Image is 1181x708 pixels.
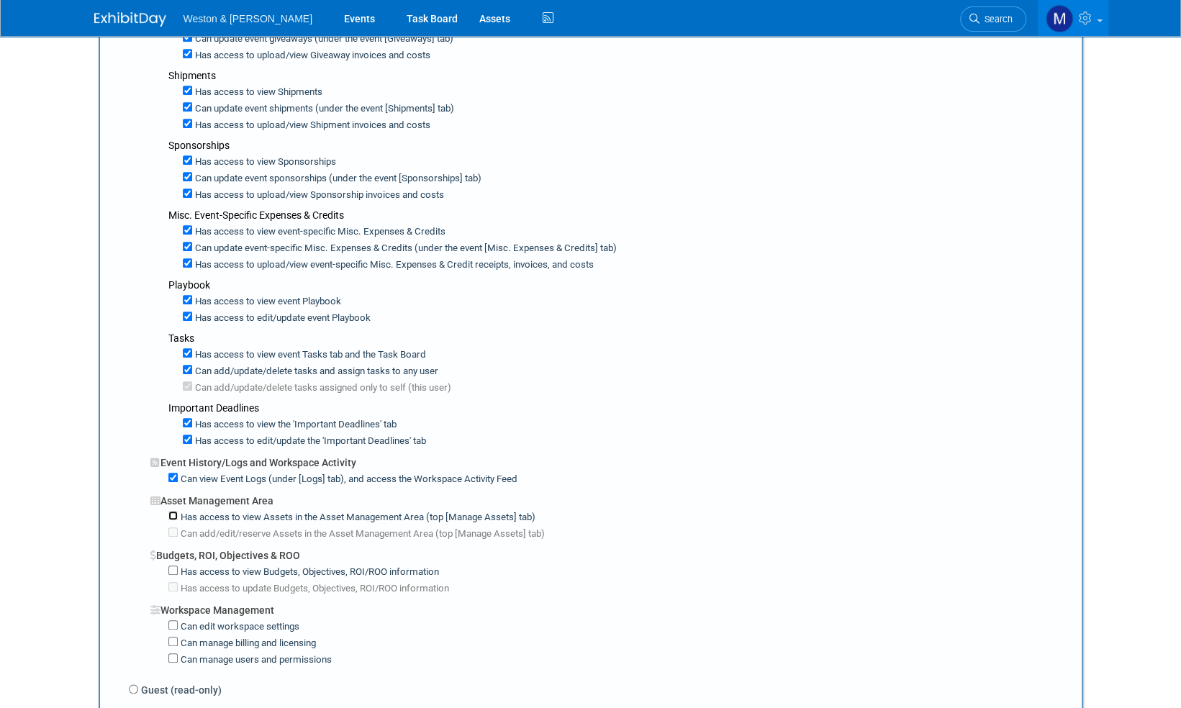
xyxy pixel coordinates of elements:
a: Search [960,6,1026,32]
div: Workspace Management [150,596,1071,617]
div: Event History/Logs and Workspace Activity [150,448,1071,470]
label: Can edit workspace settings [178,620,299,634]
label: Can add/update/delete tasks assigned only to self (this user) [192,381,451,395]
label: Can view Event Logs (under [Logs] tab), and access the Workspace Activity Feed [178,473,517,486]
span: Weston & [PERSON_NAME] [184,13,312,24]
div: Tasks [168,331,1071,345]
label: Has access to view the 'Important Deadlines' tab [192,418,397,432]
label: Has access to view Sponsorships [192,155,336,169]
label: Can manage users and permissions [178,653,332,667]
label: Can update event sponsorships (under the event [Sponsorships] tab) [192,172,481,186]
label: Has access to upload/view Giveaway invoices and costs [192,49,430,63]
div: Budgets, ROI, Objectives & ROO [150,541,1071,563]
div: Shipments [168,68,1071,83]
label: Can update event shipments (under the event [Shipments] tab) [192,102,454,116]
div: Important Deadlines [168,401,1071,415]
img: Mary Ann Trujillo [1046,5,1073,32]
label: Can update event-specific Misc. Expenses & Credits (under the event [Misc. Expenses & Credits] tab) [192,242,617,255]
label: Can update event giveaways (under the event [Giveaways] tab) [192,32,453,46]
label: Has access to view Shipments [192,86,322,99]
label: Can manage billing and licensing [178,637,316,650]
label: Has access to view event-specific Misc. Expenses & Credits [192,225,445,239]
label: Has access to view Budgets, Objectives, ROI/ROO information [178,566,439,579]
label: Has access to edit/update the 'Important Deadlines' tab [192,435,426,448]
label: Has access to view Assets in the Asset Management Area (top [Manage Assets] tab) [178,511,535,525]
div: Playbook [168,278,1071,292]
div: Sponsorships [168,138,1071,153]
label: Has access to upload/view Sponsorship invoices and costs [192,189,444,202]
label: Can add/edit/reserve Assets in the Asset Management Area (top [Manage Assets] tab) [178,527,545,541]
label: Can add/update/delete tasks and assign tasks to any user [192,365,438,378]
span: Search [979,14,1013,24]
label: Has access to update Budgets, Objectives, ROI/ROO information [178,582,449,596]
img: ExhibitDay [94,12,166,27]
label: Has access to edit/update event Playbook [192,312,371,325]
label: Has access to view event Tasks tab and the Task Board [192,348,426,362]
label: Has access to upload/view event-specific Misc. Expenses & Credit receipts, invoices, and costs [192,258,594,272]
label: Has access to view event Playbook [192,295,341,309]
div: Asset Management Area [150,486,1071,508]
div: Misc. Event-Specific Expenses & Credits [168,208,1071,222]
label: Has access to upload/view Shipment invoices and costs [192,119,430,132]
label: Guest (read-only) [138,683,222,697]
